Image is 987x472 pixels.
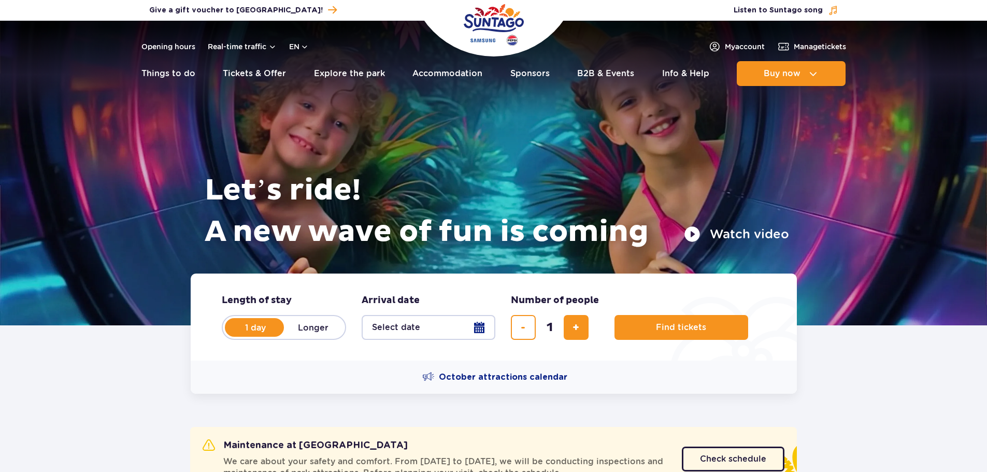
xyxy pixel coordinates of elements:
a: Info & Help [662,61,709,86]
label: 1 day [226,317,285,338]
a: B2B & Events [577,61,634,86]
button: add ticket [564,315,589,340]
a: Give a gift voucher to [GEOGRAPHIC_DATA]! [149,3,337,17]
a: Things to do [141,61,195,86]
span: Buy now [764,69,800,78]
a: Tickets & Offer [223,61,286,86]
a: Sponsors [510,61,550,86]
a: Explore the park [314,61,385,86]
span: Length of stay [222,294,292,307]
button: Real-time traffic [208,42,277,51]
button: Buy now [737,61,846,86]
a: Opening hours [141,41,195,52]
h1: Let’s ride! A new wave of fun is coming [205,170,789,253]
span: Listen to Suntago song [734,5,823,16]
a: Myaccount [708,40,765,53]
span: My account [725,41,765,52]
span: Check schedule [700,455,766,463]
button: Watch video [684,226,789,242]
span: Number of people [511,294,599,307]
button: Listen to Suntago song [734,5,838,16]
span: Manage tickets [794,41,846,52]
span: October attractions calendar [439,371,567,383]
input: number of tickets [537,315,562,340]
span: Give a gift voucher to [GEOGRAPHIC_DATA]! [149,5,323,16]
button: Select date [362,315,495,340]
button: Find tickets [614,315,748,340]
form: Planning your visit to Park of Poland [191,274,797,361]
span: Arrival date [362,294,420,307]
button: remove ticket [511,315,536,340]
a: Managetickets [777,40,846,53]
label: Longer [284,317,343,338]
a: Accommodation [412,61,482,86]
a: Check schedule [682,447,784,471]
button: en [289,41,309,52]
span: Find tickets [656,323,706,332]
h2: Maintenance at [GEOGRAPHIC_DATA] [203,439,408,452]
a: October attractions calendar [422,371,567,383]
